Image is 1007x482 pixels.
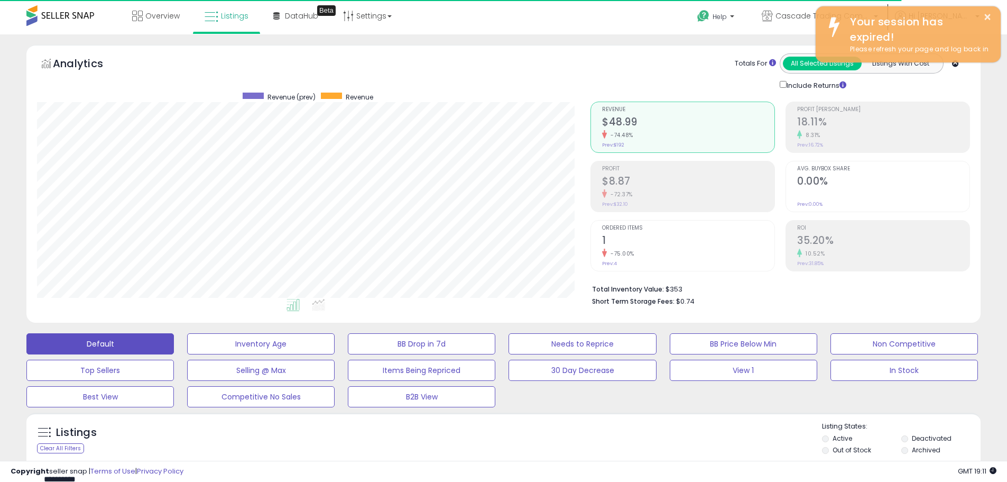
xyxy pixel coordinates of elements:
[670,360,817,381] button: View 1
[797,234,969,249] h2: 35.20%
[602,107,774,113] span: Revenue
[592,282,962,295] li: $353
[676,296,695,306] span: $0.74
[797,116,969,130] h2: 18.11%
[670,333,817,354] button: BB Price Below Min
[797,166,969,172] span: Avg. Buybox Share
[783,57,862,70] button: All Selected Listings
[607,190,633,198] small: -72.37%
[592,297,675,306] b: Short Term Storage Fees:
[90,466,135,476] a: Terms of Use
[602,201,628,207] small: Prev: $32.10
[509,360,656,381] button: 30 Day Decrease
[912,445,940,454] label: Archived
[346,93,373,102] span: Revenue
[187,333,335,354] button: Inventory Age
[602,142,624,148] small: Prev: $192
[348,386,495,407] button: B2B View
[26,333,174,354] button: Default
[607,250,634,258] small: -75.00%
[137,466,183,476] a: Privacy Policy
[842,44,993,54] div: Please refresh your page and log back in
[348,333,495,354] button: BB Drop in 7d
[348,360,495,381] button: Items Being Repriced
[592,285,664,294] b: Total Inventory Value:
[833,434,852,443] label: Active
[797,260,824,267] small: Prev: 31.85%
[37,443,84,453] div: Clear All Filters
[11,467,183,477] div: seller snap | |
[145,11,180,21] span: Overview
[11,466,49,476] strong: Copyright
[509,333,656,354] button: Needs to Reprice
[958,466,996,476] span: 2025-10-13 19:11 GMT
[267,93,316,102] span: Revenue (prev)
[797,142,823,148] small: Prev: 16.72%
[602,234,774,249] h2: 1
[797,175,969,189] h2: 0.00%
[797,107,969,113] span: Profit [PERSON_NAME]
[187,360,335,381] button: Selling @ Max
[797,225,969,231] span: ROI
[317,5,336,16] div: Tooltip anchor
[772,79,859,91] div: Include Returns
[830,360,978,381] button: In Stock
[861,57,940,70] button: Listings With Cost
[833,445,871,454] label: Out of Stock
[602,166,774,172] span: Profit
[797,201,823,207] small: Prev: 0.00%
[187,386,335,407] button: Competitive No Sales
[802,131,820,139] small: 8.31%
[602,116,774,130] h2: $48.99
[607,131,633,139] small: -74.48%
[53,56,124,74] h5: Analytics
[602,175,774,189] h2: $8.87
[602,260,617,267] small: Prev: 4
[983,11,992,24] button: ×
[912,434,951,443] label: Deactivated
[802,250,825,258] small: 10.52%
[842,14,993,44] div: Your session has expired!
[713,12,727,21] span: Help
[26,360,174,381] button: Top Sellers
[26,386,174,407] button: Best View
[56,425,97,440] h5: Listings
[689,2,745,34] a: Help
[822,422,981,432] p: Listing States:
[775,11,871,21] span: Cascade Trading Company
[697,10,710,23] i: Get Help
[221,11,248,21] span: Listings
[830,333,978,354] button: Non Competitive
[735,59,776,69] div: Totals For
[285,11,318,21] span: DataHub
[602,225,774,231] span: Ordered Items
